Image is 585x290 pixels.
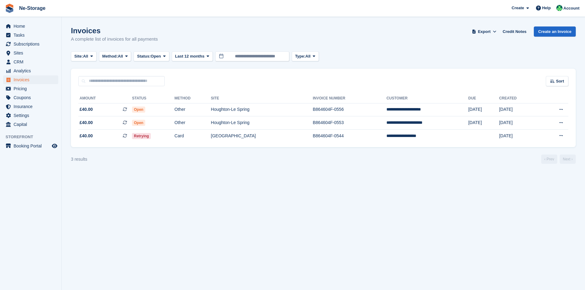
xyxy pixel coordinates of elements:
[542,5,551,11] span: Help
[3,93,58,102] a: menu
[14,22,51,30] span: Home
[560,155,576,164] a: Next
[468,116,499,130] td: [DATE]
[14,111,51,120] span: Settings
[78,94,132,103] th: Amount
[499,129,539,142] td: [DATE]
[102,53,118,59] span: Method:
[51,142,58,150] a: Preview store
[14,31,51,39] span: Tasks
[534,26,576,37] a: Create an Invoice
[386,94,468,103] th: Customer
[292,51,319,62] button: Type: All
[313,94,386,103] th: Invoice Number
[175,94,211,103] th: Method
[132,120,145,126] span: Open
[71,26,158,35] h1: Invoices
[471,26,498,37] button: Export
[540,155,577,164] nav: Page
[500,26,529,37] a: Credit Notes
[132,133,151,139] span: Retrying
[3,40,58,48] a: menu
[14,120,51,129] span: Capital
[14,49,51,57] span: Sites
[556,5,562,11] img: Jay Johal
[313,129,386,142] td: B864604F-0544
[211,129,313,142] td: [GEOGRAPHIC_DATA]
[14,58,51,66] span: CRM
[499,103,539,116] td: [DATE]
[211,94,313,103] th: Site
[3,120,58,129] a: menu
[74,53,83,59] span: Site:
[14,75,51,84] span: Invoices
[211,103,313,116] td: Houghton-Le Spring
[80,106,93,113] span: £40.00
[137,53,150,59] span: Status:
[3,58,58,66] a: menu
[313,103,386,116] td: B864604F-0556
[6,134,61,140] span: Storefront
[305,53,311,59] span: All
[99,51,131,62] button: Method: All
[211,116,313,130] td: Houghton-Le Spring
[14,93,51,102] span: Coupons
[71,36,158,43] p: A complete list of invoices for all payments
[478,29,491,35] span: Export
[175,53,204,59] span: Last 12 months
[175,103,211,116] td: Other
[134,51,169,62] button: Status: Open
[14,84,51,93] span: Pricing
[499,94,539,103] th: Created
[499,116,539,130] td: [DATE]
[14,66,51,75] span: Analytics
[80,119,93,126] span: £40.00
[132,94,175,103] th: Status
[151,53,161,59] span: Open
[3,66,58,75] a: menu
[80,133,93,139] span: £40.00
[175,129,211,142] td: Card
[172,51,213,62] button: Last 12 months
[14,40,51,48] span: Subscriptions
[3,142,58,150] a: menu
[118,53,123,59] span: All
[14,102,51,111] span: Insurance
[295,53,306,59] span: Type:
[3,49,58,57] a: menu
[556,78,564,84] span: Sort
[313,116,386,130] td: B864604F-0553
[71,156,87,163] div: 3 results
[175,116,211,130] td: Other
[512,5,524,11] span: Create
[83,53,88,59] span: All
[17,3,48,13] a: Ne-Storage
[3,84,58,93] a: menu
[3,31,58,39] a: menu
[3,22,58,30] a: menu
[3,75,58,84] a: menu
[14,142,51,150] span: Booking Portal
[71,51,97,62] button: Site: All
[468,103,499,116] td: [DATE]
[468,94,499,103] th: Due
[563,5,579,11] span: Account
[5,4,14,13] img: stora-icon-8386f47178a22dfd0bd8f6a31ec36ba5ce8667c1dd55bd0f319d3a0aa187defe.svg
[541,155,557,164] a: Previous
[132,107,145,113] span: Open
[3,102,58,111] a: menu
[3,111,58,120] a: menu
